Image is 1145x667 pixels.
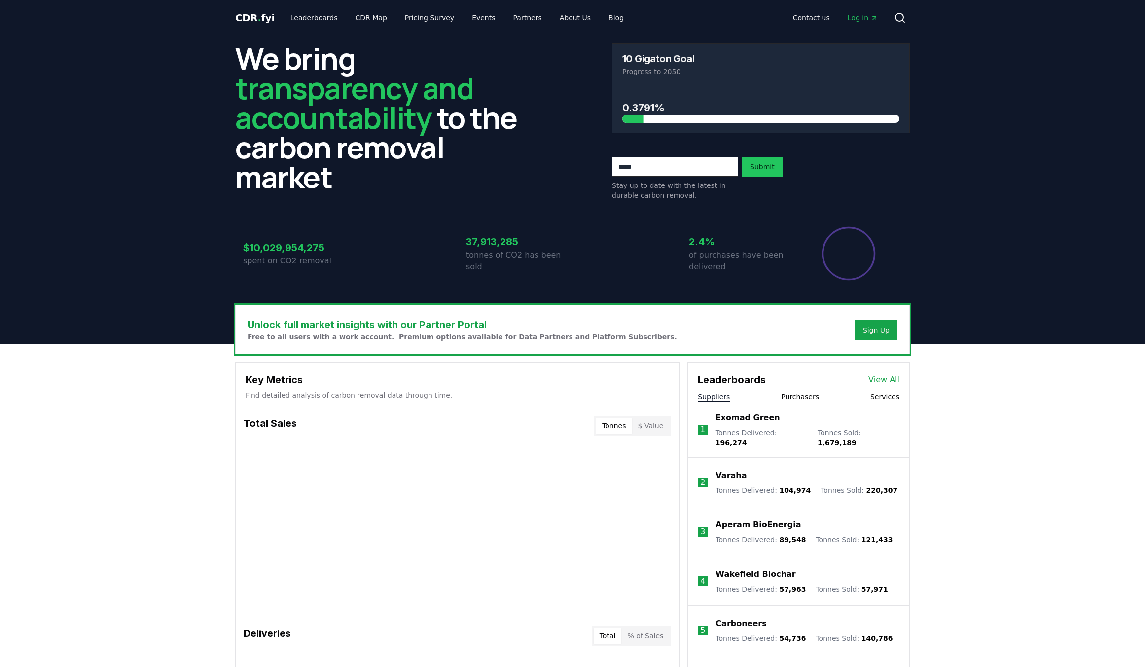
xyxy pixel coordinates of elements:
h3: Total Sales [244,416,297,436]
span: 220,307 [866,486,897,494]
span: 140,786 [861,634,893,642]
nav: Main [283,9,632,27]
a: CDR.fyi [235,11,275,25]
a: About Us [552,9,599,27]
a: Contact us [785,9,838,27]
p: Tonnes Delivered : [716,633,806,643]
span: 89,548 [779,536,806,544]
button: Tonnes [596,418,632,434]
h3: $10,029,954,275 [243,240,350,255]
div: Percentage of sales delivered [821,226,876,281]
p: Tonnes Delivered : [716,584,806,594]
span: Log in [848,13,878,23]
button: Total [594,628,622,644]
p: of purchases have been delivered [689,249,795,273]
a: Exomad Green [716,412,780,424]
a: Carboneers [716,618,766,630]
h2: We bring to the carbon removal market [235,43,533,191]
a: Leaderboards [283,9,346,27]
span: 54,736 [779,634,806,642]
h3: 0.3791% [622,100,899,115]
button: $ Value [632,418,670,434]
p: Tonnes Sold : [821,485,897,495]
h3: Unlock full market insights with our Partner Portal [248,317,677,332]
a: Blog [601,9,632,27]
p: Tonnes Sold : [816,633,893,643]
p: Tonnes Delivered : [716,428,808,447]
h3: Leaderboards [698,372,766,387]
p: 1 [700,424,705,436]
p: Tonnes Sold : [816,584,888,594]
span: transparency and accountability [235,68,473,138]
a: Varaha [716,470,747,482]
p: 2 [700,477,705,488]
span: . [258,12,261,24]
a: Wakefield Biochar [716,568,795,580]
span: 57,971 [861,585,888,593]
p: Tonnes Sold : [816,535,893,545]
h3: 10 Gigaton Goal [622,54,694,64]
a: CDR Map [348,9,395,27]
p: Tonnes Delivered : [716,485,811,495]
p: tonnes of CO2 has been sold [466,249,572,273]
button: Purchasers [781,392,819,402]
button: Submit [742,157,783,177]
span: 1,679,189 [818,439,857,446]
button: Suppliers [698,392,730,402]
p: Stay up to date with the latest in durable carbon removal. [612,181,738,200]
button: Sign Up [855,320,897,340]
span: 196,274 [716,439,747,446]
span: 57,963 [779,585,806,593]
p: Find detailed analysis of carbon removal data through time. [246,390,669,400]
p: Progress to 2050 [622,67,899,76]
p: 4 [700,575,705,587]
a: Log in [840,9,886,27]
p: spent on CO2 removal [243,255,350,267]
h3: Deliveries [244,626,291,646]
p: Tonnes Sold : [818,428,899,447]
h3: 2.4% [689,234,795,249]
p: Tonnes Delivered : [716,535,806,545]
h3: Key Metrics [246,372,669,387]
a: Aperam BioEnergia [716,519,801,531]
span: CDR fyi [235,12,275,24]
p: 3 [700,526,705,538]
h3: 37,913,285 [466,234,572,249]
a: Pricing Survey [397,9,462,27]
a: Events [464,9,503,27]
button: % of Sales [621,628,669,644]
p: 5 [700,625,705,636]
p: Free to all users with a work account. Premium options available for Data Partners and Platform S... [248,332,677,342]
nav: Main [785,9,886,27]
span: 121,433 [861,536,893,544]
a: Partners [505,9,550,27]
span: 104,974 [779,486,811,494]
button: Services [870,392,899,402]
a: View All [868,374,899,386]
a: Sign Up [863,325,890,335]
